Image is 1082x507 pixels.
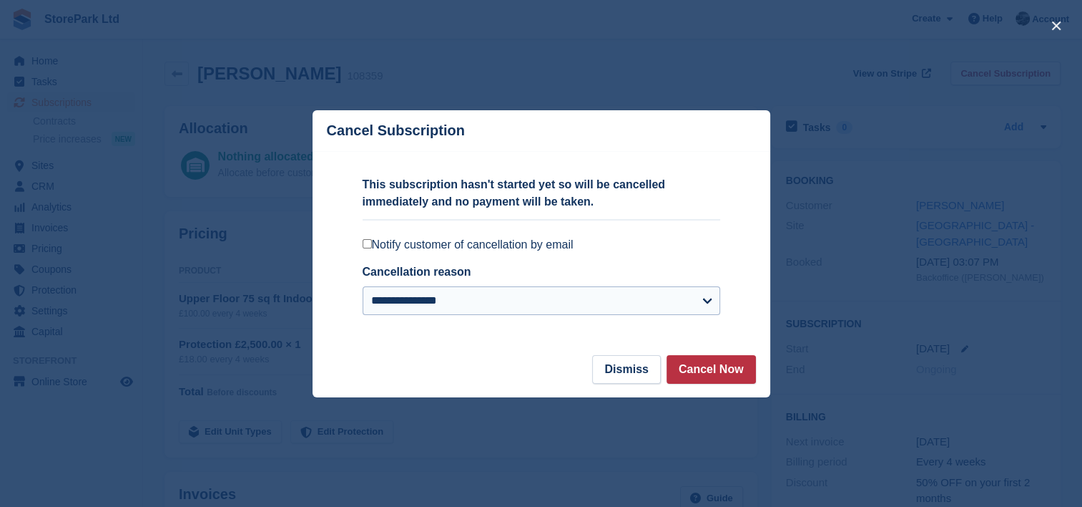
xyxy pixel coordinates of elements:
[363,176,720,211] p: This subscription hasn't started yet so will be cancelled immediately and no payment will be taken.
[592,355,660,384] button: Dismiss
[327,122,465,139] p: Cancel Subscription
[363,238,720,252] label: Notify customer of cancellation by email
[363,239,372,248] input: Notify customer of cancellation by email
[363,266,471,278] label: Cancellation reason
[667,355,756,384] button: Cancel Now
[1045,14,1068,37] button: close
